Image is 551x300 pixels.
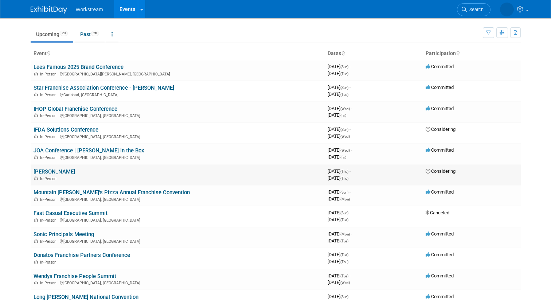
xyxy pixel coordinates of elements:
span: (Mon) [340,232,350,236]
span: - [349,126,351,132]
a: Mountain [PERSON_NAME]’s Pizza Annual Franchise Convention [34,189,190,196]
a: Lees Famous 2025 Brand Conference [34,64,124,70]
a: Wendys Franchise People Summit [34,273,116,280]
img: In-Person Event [34,260,38,264]
span: (Tue) [340,72,348,76]
th: Participation [423,47,521,60]
span: (Thu) [340,176,348,180]
span: [DATE] [328,106,352,111]
span: [DATE] [328,273,351,278]
a: Star Franchise Association Conference - [PERSON_NAME] [34,85,174,91]
a: Donatos Franchise Partners Conference [34,252,130,258]
div: [GEOGRAPHIC_DATA], [GEOGRAPHIC_DATA] [34,154,322,160]
a: [PERSON_NAME] [34,168,75,175]
span: [DATE] [328,175,348,181]
span: (Sun) [340,295,348,299]
span: Committed [426,273,454,278]
span: - [349,210,351,215]
a: IFDA Solutions Conference [34,126,98,133]
div: [GEOGRAPHIC_DATA][PERSON_NAME], [GEOGRAPHIC_DATA] [34,71,322,77]
span: [DATE] [328,189,351,195]
span: (Tue) [340,274,348,278]
span: (Fri) [340,155,346,159]
span: (Sun) [340,65,348,69]
span: Considering [426,168,456,174]
span: Committed [426,85,454,90]
span: - [349,85,351,90]
span: [DATE] [328,112,346,118]
span: [DATE] [328,133,350,139]
span: [DATE] [328,91,348,97]
span: (Thu) [340,170,348,174]
img: In-Person Event [34,197,38,201]
img: In-Person Event [34,176,38,180]
span: [DATE] [328,85,351,90]
span: Search [467,7,484,12]
span: (Wed) [340,148,350,152]
div: [GEOGRAPHIC_DATA], [GEOGRAPHIC_DATA] [34,280,322,285]
span: [DATE] [328,147,352,153]
span: (Tue) [340,239,348,243]
span: Considering [426,126,456,132]
span: [DATE] [328,126,351,132]
th: Dates [325,47,423,60]
span: [DATE] [328,294,351,299]
span: - [351,231,352,237]
span: [DATE] [328,154,346,160]
span: [DATE] [328,259,348,264]
span: Committed [426,294,454,299]
span: (Wed) [340,107,350,111]
span: [DATE] [328,252,351,257]
span: [DATE] [328,71,348,76]
span: - [351,147,352,153]
a: Sort by Participation Type [456,50,460,56]
a: Sort by Start Date [341,50,345,56]
img: In-Person Event [34,93,38,96]
img: Marcelo Pinto [500,3,514,16]
img: In-Person Event [34,72,38,75]
span: (Sun) [340,86,348,90]
span: - [349,252,351,257]
span: In-Person [40,176,59,181]
span: - [349,64,351,69]
span: - [349,189,351,195]
span: (Tue) [340,253,348,257]
div: [GEOGRAPHIC_DATA], [GEOGRAPHIC_DATA] [34,196,322,202]
span: (Wed) [340,135,350,139]
span: Committed [426,106,454,111]
div: [GEOGRAPHIC_DATA], [GEOGRAPHIC_DATA] [34,133,322,139]
span: - [349,273,351,278]
a: JOA Conference | [PERSON_NAME] in the Box [34,147,144,154]
img: ExhibitDay [31,6,67,13]
span: Workstream [76,7,103,12]
span: - [351,106,352,111]
div: [GEOGRAPHIC_DATA], [GEOGRAPHIC_DATA] [34,112,322,118]
span: Committed [426,231,454,237]
span: 26 [91,31,99,36]
span: (Sun) [340,190,348,194]
span: (Mon) [340,197,350,201]
div: [GEOGRAPHIC_DATA], [GEOGRAPHIC_DATA] [34,238,322,244]
a: Sort by Event Name [47,50,50,56]
span: - [349,294,351,299]
span: [DATE] [328,64,351,69]
span: In-Person [40,93,59,97]
a: Search [457,3,491,16]
span: [DATE] [328,231,352,237]
a: Sonic Principals Meeting [34,231,94,238]
span: In-Person [40,239,59,244]
span: [DATE] [328,217,348,222]
span: [DATE] [328,196,350,202]
span: In-Person [40,197,59,202]
div: Carlsbad, [GEOGRAPHIC_DATA] [34,91,322,97]
span: (Fri) [340,113,346,117]
a: Upcoming20 [31,27,73,41]
img: In-Person Event [34,113,38,117]
span: In-Person [40,260,59,265]
span: (Wed) [340,281,350,285]
a: IHOP Global Franchise Conference [34,106,117,112]
span: Committed [426,147,454,153]
span: (Tue) [340,218,348,222]
span: In-Person [40,135,59,139]
span: [DATE] [328,238,348,243]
